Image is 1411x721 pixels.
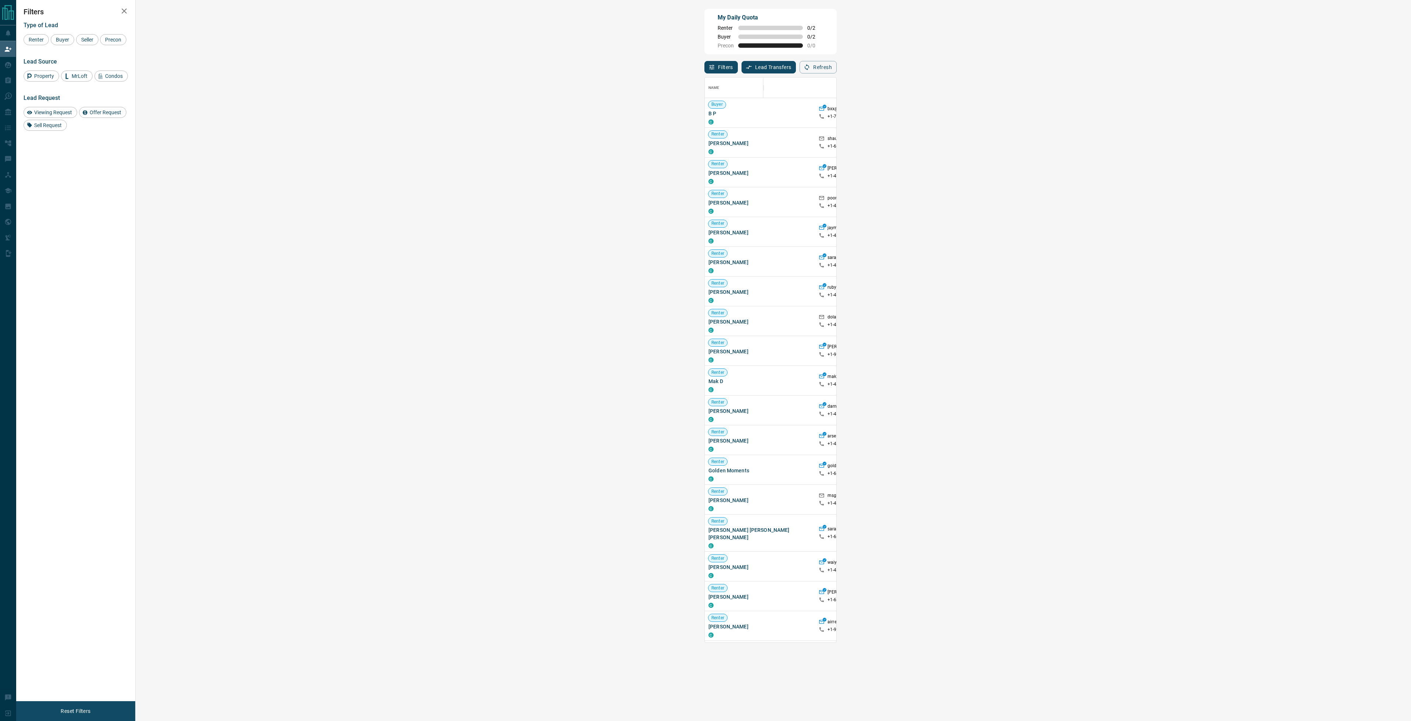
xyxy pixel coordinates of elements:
p: +1- 43726747xx [827,441,859,447]
div: Property [24,71,59,82]
span: Renter [708,459,727,465]
p: +1- 43186658xx [827,322,859,328]
div: condos.ca [708,573,714,578]
span: [PERSON_NAME] [708,593,811,601]
p: +1- 43748882xx [827,203,859,209]
p: +1- 92027737xx [827,627,859,633]
span: Renter [708,191,727,197]
span: Viewing Request [32,109,75,115]
span: Sell Request [32,122,64,128]
span: B P [708,110,811,117]
span: [PERSON_NAME] [708,288,811,296]
div: Name [708,77,719,98]
span: Renter [708,429,727,435]
p: +1- 43797412xx [827,232,859,239]
p: +1- 41688526xx [827,262,859,268]
p: My Daily Quota [718,13,823,22]
span: Renter [708,555,727,562]
span: [PERSON_NAME] [708,623,811,630]
div: condos.ca [708,632,714,638]
p: +1- 40349388xx [827,567,859,573]
div: Precon [100,34,126,45]
span: [PERSON_NAME] [708,407,811,415]
div: Seller [76,34,98,45]
span: [PERSON_NAME] [708,318,811,325]
span: Renter [708,489,727,495]
span: [PERSON_NAME] [708,259,811,266]
p: poornimapbhaxx@x [827,195,869,203]
p: bxx@x [827,106,841,113]
div: condos.ca [708,387,714,392]
div: condos.ca [708,179,714,184]
div: condos.ca [708,543,714,548]
p: +1- 64749121xx [827,143,859,149]
p: goldenmomentscreativxx@x [827,463,885,471]
span: Renter [708,518,727,524]
span: [PERSON_NAME] [708,437,811,444]
div: Viewing Request [24,107,77,118]
div: condos.ca [708,357,714,363]
div: condos.ca [708,298,714,303]
p: [PERSON_NAME] [827,589,862,597]
span: Renter [708,161,727,167]
span: [PERSON_NAME] [708,169,811,177]
div: condos.ca [708,209,714,214]
span: Renter [708,340,727,346]
span: Mak D [708,378,811,385]
div: Name [705,77,815,98]
div: Renter [24,34,49,45]
p: +1- 64738854xx [827,597,859,603]
div: condos.ca [708,506,714,511]
p: waiyingwong21xx@x [827,559,870,567]
p: dolalemixx@x [827,314,856,322]
div: condos.ca [708,603,714,608]
p: +1- 70572814xx [827,113,859,120]
div: condos.ca [708,417,714,422]
span: [PERSON_NAME] [708,229,811,236]
h2: Filters [24,7,128,16]
span: Property [32,73,57,79]
div: MrLoft [61,71,93,82]
span: 0 / 0 [807,43,823,48]
span: Buyer [718,34,734,40]
p: +1- 43766510xx [827,292,859,298]
span: Lead Source [24,58,57,65]
span: Renter [708,615,727,621]
p: msgozxx@x [827,493,852,500]
span: Renter [708,280,727,286]
span: Precon [103,37,124,43]
div: condos.ca [708,476,714,482]
span: [PERSON_NAME] [PERSON_NAME] [PERSON_NAME] [708,526,811,541]
p: arseniychernousxx@x [827,433,872,441]
div: condos.ca [708,268,714,273]
p: +1- 64787845xx [827,534,859,540]
p: shaunakayjames7xx@x [827,136,876,143]
p: sarahmaraschielxx@x [827,255,872,262]
button: Lead Transfers [742,61,796,73]
span: Renter [708,310,727,316]
span: [PERSON_NAME] [708,348,811,355]
span: MrLoft [69,73,90,79]
span: Offer Request [87,109,124,115]
button: Reset Filters [56,705,95,717]
span: Renter [26,37,46,43]
div: condos.ca [708,238,714,244]
p: ruby.lyc10xx@x [827,284,859,292]
span: 0 / 2 [807,25,823,31]
div: Offer Request [79,107,126,118]
span: Seller [79,37,96,43]
span: [PERSON_NAME] [708,199,811,206]
span: [PERSON_NAME] [708,497,811,504]
p: +1- 43766306xx [827,381,859,387]
div: Condos [94,71,128,82]
p: +1- 41672024xx [827,411,859,417]
p: +1- 43797268xx [827,500,859,506]
span: Buyer [708,101,726,108]
div: condos.ca [708,447,714,452]
p: +1- 64778538xx [827,471,859,477]
span: Renter [708,250,727,257]
span: Renter [708,131,727,137]
div: Buyer [51,34,74,45]
span: [PERSON_NAME] [708,563,811,571]
span: Renter [708,369,727,376]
